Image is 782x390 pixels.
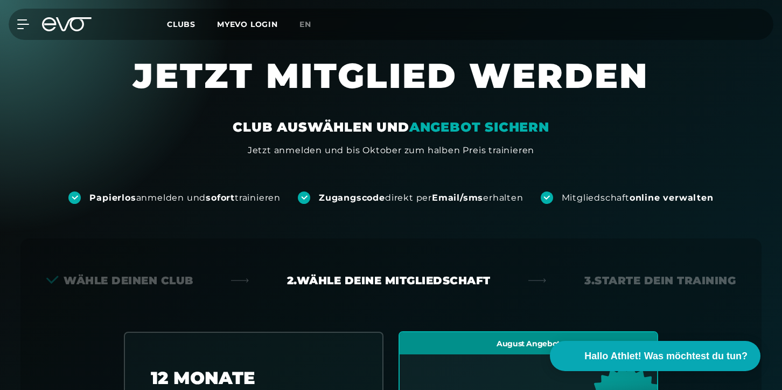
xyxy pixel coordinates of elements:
div: anmelden und trainieren [89,192,281,204]
em: ANGEBOT SICHERN [409,119,549,135]
div: direkt per erhalten [319,192,523,204]
span: Clubs [167,19,195,29]
strong: Email/sms [432,193,483,203]
div: 3. Starte dein Training [584,273,736,288]
button: Hallo Athlet! Was möchtest du tun? [550,341,760,371]
div: 2. Wähle deine Mitgliedschaft [287,273,491,288]
div: Jetzt anmelden und bis Oktober zum halben Preis trainieren [248,144,534,157]
strong: Zugangscode [319,193,385,203]
strong: sofort [206,193,235,203]
a: MYEVO LOGIN [217,19,278,29]
div: Mitgliedschaft [562,192,714,204]
strong: online verwalten [630,193,714,203]
h1: JETZT MITGLIED WERDEN [68,54,714,119]
strong: Papierlos [89,193,136,203]
a: en [299,18,324,31]
span: Hallo Athlet! Was möchtest du tun? [584,349,748,364]
div: Wähle deinen Club [46,273,193,288]
span: en [299,19,311,29]
div: CLUB AUSWÄHLEN UND [233,119,549,136]
a: Clubs [167,19,217,29]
